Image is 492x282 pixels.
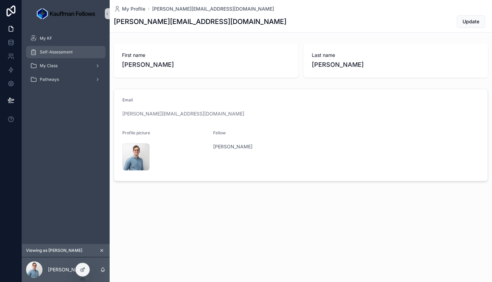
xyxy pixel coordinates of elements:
span: My KF [40,36,52,41]
a: My Class [26,60,106,72]
span: Viewing as [PERSON_NAME] [26,248,82,253]
span: My Class [40,63,58,69]
span: Self-Assessment [40,49,73,55]
span: Last name [312,52,480,59]
span: [PERSON_NAME] [122,60,290,70]
img: App logo [37,8,95,19]
a: [PERSON_NAME][EMAIL_ADDRESS][DOMAIN_NAME] [152,5,274,12]
span: Fellow [213,130,226,135]
a: My Profile [114,5,145,12]
a: [PERSON_NAME][EMAIL_ADDRESS][DOMAIN_NAME] [122,110,244,117]
a: Self-Assessment [26,46,106,58]
p: [PERSON_NAME] [48,266,87,273]
div: scrollable content [22,27,110,95]
span: Pathways [40,77,59,82]
a: [PERSON_NAME] [213,143,253,150]
h1: [PERSON_NAME][EMAIL_ADDRESS][DOMAIN_NAME] [114,17,286,26]
button: Update [457,15,485,28]
a: My KF [26,32,106,45]
span: First name [122,52,290,59]
a: Pathways [26,73,106,86]
span: My Profile [122,5,145,12]
span: [PERSON_NAME] [312,60,480,70]
span: Update [463,18,479,25]
span: Profile picture [122,130,150,135]
span: Email [122,97,133,102]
